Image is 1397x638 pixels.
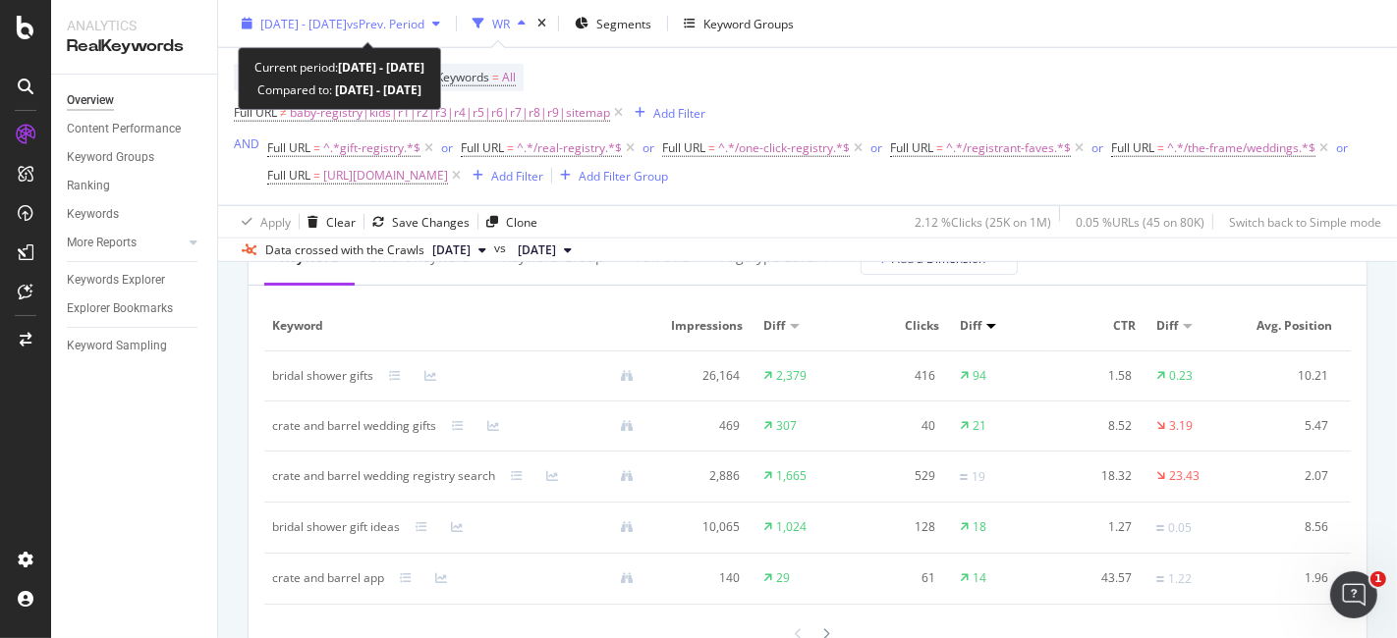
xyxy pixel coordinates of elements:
div: 2,379 [776,367,807,385]
div: 3.19 [1169,417,1193,435]
span: = [313,139,320,156]
a: Overview [67,90,203,111]
span: vs [494,239,510,257]
button: or [870,138,882,157]
b: [DATE] - [DATE] [332,81,421,98]
button: WR [465,8,533,39]
div: Keyword Groups [67,147,154,168]
button: Switch back to Simple mode [1221,206,1381,238]
span: = [313,167,320,184]
button: Clone [478,206,537,238]
div: 10.21 [1255,367,1329,385]
div: 21 [973,417,986,435]
span: ^.*/one-click-registry.*$ [718,134,850,162]
span: Keyword [272,317,644,335]
div: RealKeywords [67,35,201,58]
button: Add Filter [627,101,705,125]
span: 1 [1370,571,1386,587]
div: or [870,139,882,156]
span: baby-registry|kids|r1|r2|r3|r4|r5|r6|r7|r8|r9|sitemap [290,99,610,127]
div: 469 [665,417,740,435]
span: ^.*gift-registry.*$ [323,134,420,162]
div: Keywords [67,204,119,225]
button: Save Changes [364,206,470,238]
button: or [643,138,654,157]
div: 529 [862,467,936,485]
div: Data crossed with the Crawls [265,241,424,259]
div: Overview [67,90,114,111]
div: 43.57 [1058,569,1133,587]
a: Keyword Sampling [67,336,203,356]
div: or [1336,139,1348,156]
div: Save Changes [392,213,470,230]
div: Add Filter [491,167,543,184]
div: Keywords Explorer [67,270,165,291]
span: Full URL [234,104,277,121]
div: crate and barrel app [272,569,384,587]
span: Keywords [436,69,489,85]
span: 2025 Sep. 30th [432,241,471,259]
div: 26,164 [665,367,740,385]
div: bridal shower gifts [272,367,373,385]
div: Switch back to Simple mode [1229,213,1381,230]
div: 1.27 [1058,518,1133,536]
a: Content Performance [67,119,203,139]
button: Apply [234,206,291,238]
img: Equal [1156,576,1164,582]
button: [DATE] [424,239,494,262]
a: Explorer Bookmarks [67,298,203,319]
div: 1,665 [776,467,807,485]
div: 23.43 [1169,467,1200,485]
div: 2,886 [665,467,740,485]
span: ^.*/the-frame/weddings.*$ [1167,134,1315,162]
span: = [1157,139,1164,156]
span: Full URL [461,139,504,156]
span: Full URL [267,139,310,156]
button: Clear [300,206,356,238]
span: ≠ [280,104,287,121]
span: Full URL [1111,139,1154,156]
div: 140 [665,569,740,587]
b: [DATE] - [DATE] [338,59,424,76]
span: = [708,139,715,156]
span: Diff [1156,317,1178,335]
div: Content Performance [67,119,181,139]
button: Segments [567,8,659,39]
div: 0.05 % URLs ( 45 on 80K ) [1076,213,1204,230]
div: 61 [862,569,936,587]
div: Compared to: [257,79,421,101]
div: times [533,14,550,33]
div: Current period: [254,56,424,79]
div: 2.12 % Clicks ( 25K on 1M ) [915,213,1051,230]
span: 2025 Aug. 6th [518,241,556,259]
span: = [936,139,943,156]
span: Diff [763,317,785,335]
img: Equal [1156,525,1164,531]
div: Apply [260,213,291,230]
a: Keyword Groups [67,147,203,168]
div: 8.56 [1255,518,1329,536]
div: or [1091,139,1103,156]
div: crate and barrel wedding registry search [272,467,495,485]
div: 94 [973,367,986,385]
button: [DATE] [510,239,580,262]
div: 10,065 [665,518,740,536]
div: 0.05 [1168,519,1192,537]
span: All [502,64,516,91]
div: Keyword Groups [703,15,794,31]
div: Add Filter [653,104,705,121]
span: Avg. Position [1255,317,1332,335]
span: vs Prev. Period [347,15,424,31]
div: bridal shower gift ideas [272,518,400,536]
div: WR [492,15,510,31]
span: Clicks [862,317,939,335]
button: [DATE] - [DATE]vsPrev. Period [234,8,448,39]
span: Impressions [665,317,743,335]
button: or [441,138,453,157]
button: or [1091,138,1103,157]
div: 416 [862,367,936,385]
span: Full URL [662,139,705,156]
div: 2.07 [1255,467,1329,485]
div: 128 [862,518,936,536]
span: ^.*/registrant-faves.*$ [946,134,1071,162]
